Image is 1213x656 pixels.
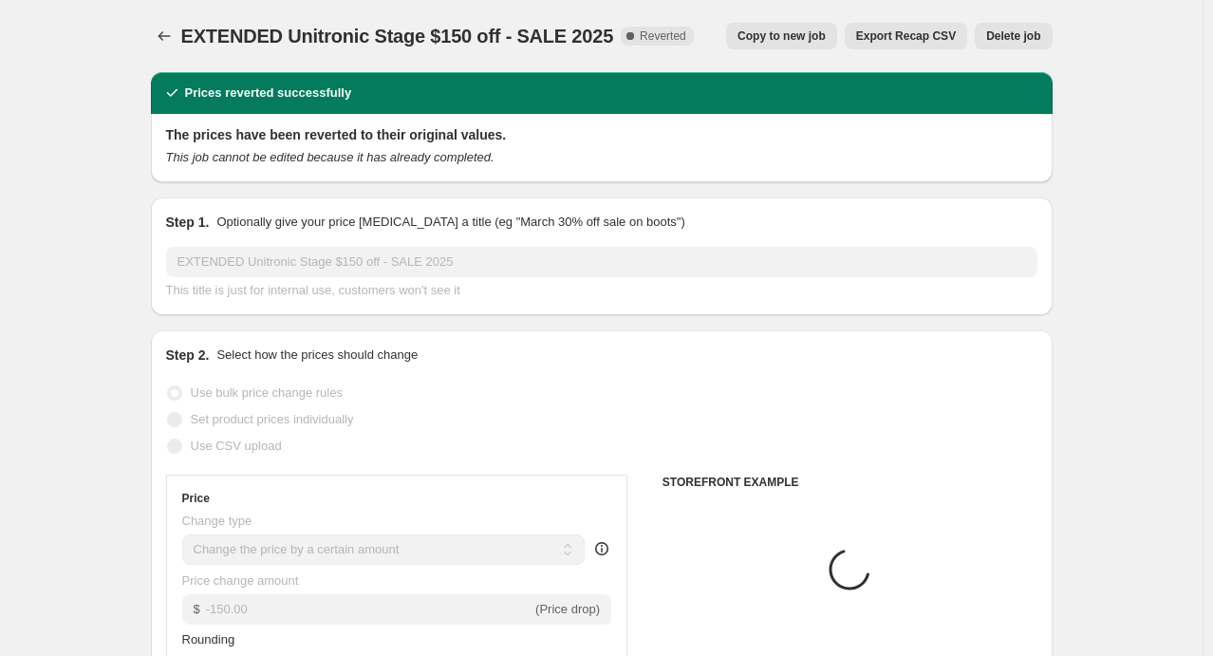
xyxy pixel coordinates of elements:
span: Set product prices individually [191,412,354,426]
span: Rounding [182,632,235,647]
h2: The prices have been reverted to their original values. [166,125,1037,144]
h2: Step 1. [166,213,210,232]
button: Copy to new job [726,23,837,49]
span: Copy to new job [737,28,826,44]
span: Reverted [640,28,686,44]
p: Optionally give your price [MEDICAL_DATA] a title (eg "March 30% off sale on boots") [216,213,684,232]
button: Delete job [975,23,1052,49]
span: $ [194,602,200,616]
span: Use CSV upload [191,439,282,453]
h2: Step 2. [166,346,210,365]
span: Delete job [986,28,1040,44]
h3: Price [182,491,210,506]
span: Change type [182,514,252,528]
p: Select how the prices should change [216,346,418,365]
button: Export Recap CSV [845,23,967,49]
span: (Price drop) [535,602,600,616]
h6: STOREFRONT EXAMPLE [662,475,1037,490]
input: -10.00 [206,594,532,625]
span: This title is just for internal use, customers won't see it [166,283,460,297]
span: EXTENDED Unitronic Stage $150 off - SALE 2025 [181,26,614,47]
i: This job cannot be edited because it has already completed. [166,150,495,164]
span: Use bulk price change rules [191,385,343,400]
span: Export Recap CSV [856,28,956,44]
h2: Prices reverted successfully [185,84,352,103]
input: 30% off holiday sale [166,247,1037,277]
button: Price change jobs [151,23,177,49]
span: Price change amount [182,573,299,588]
div: help [592,539,611,558]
